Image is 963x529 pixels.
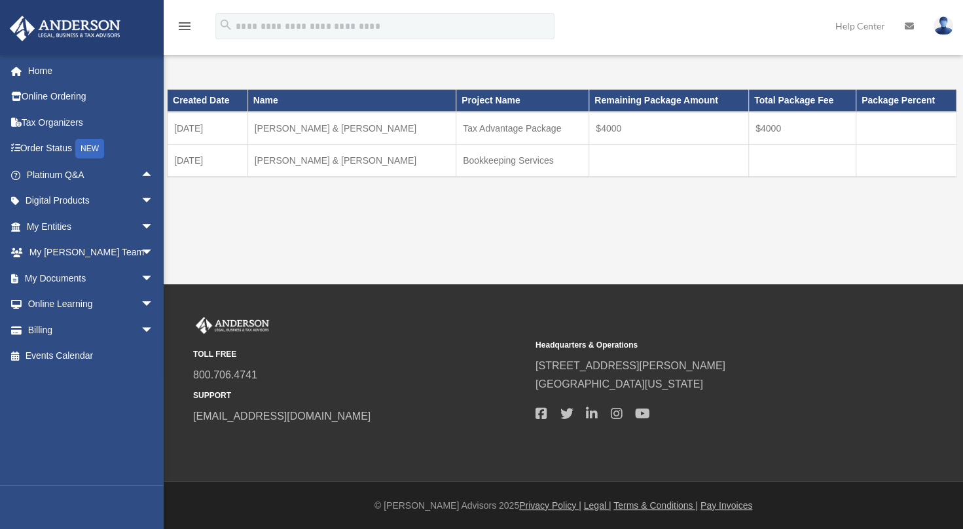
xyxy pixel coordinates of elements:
a: Legal | [584,500,611,511]
i: menu [177,18,192,34]
small: TOLL FREE [193,348,526,361]
span: arrow_drop_up [141,162,167,189]
a: 800.706.4741 [193,369,257,380]
img: User Pic [934,16,953,35]
a: Digital Productsarrow_drop_down [9,188,173,214]
i: search [219,18,233,32]
small: Headquarters & Operations [536,338,869,352]
a: [EMAIL_ADDRESS][DOMAIN_NAME] [193,410,371,422]
a: Order StatusNEW [9,136,173,162]
td: [PERSON_NAME] & [PERSON_NAME] [247,145,456,177]
span: arrow_drop_down [141,317,167,344]
td: $4000 [748,112,856,145]
a: Online Learningarrow_drop_down [9,291,173,318]
th: Total Package Fee [748,90,856,112]
img: Anderson Advisors Platinum Portal [193,317,272,334]
span: arrow_drop_down [141,265,167,292]
a: Privacy Policy | [519,500,581,511]
div: © [PERSON_NAME] Advisors 2025 [164,498,963,514]
th: Created Date [168,90,248,112]
td: [DATE] [168,145,248,177]
a: Pay Invoices [700,500,752,511]
span: arrow_drop_down [141,188,167,215]
a: [GEOGRAPHIC_DATA][US_STATE] [536,378,703,390]
th: Project Name [456,90,589,112]
a: menu [177,23,192,34]
a: Home [9,58,173,84]
td: Bookkeeping Services [456,145,589,177]
a: Online Ordering [9,84,173,110]
span: arrow_drop_down [141,213,167,240]
small: SUPPORT [193,389,526,403]
a: Tax Organizers [9,109,173,136]
a: Billingarrow_drop_down [9,317,173,343]
a: My Entitiesarrow_drop_down [9,213,173,240]
a: [STREET_ADDRESS][PERSON_NAME] [536,360,725,371]
td: $4000 [589,112,749,145]
th: Package Percent [856,90,956,112]
img: Anderson Advisors Platinum Portal [6,16,124,41]
div: NEW [75,139,104,158]
th: Name [247,90,456,112]
span: arrow_drop_down [141,291,167,318]
td: [DATE] [168,112,248,145]
a: Platinum Q&Aarrow_drop_up [9,162,173,188]
a: My [PERSON_NAME] Teamarrow_drop_down [9,240,173,266]
td: Tax Advantage Package [456,112,589,145]
a: Events Calendar [9,343,173,369]
a: Terms & Conditions | [613,500,698,511]
a: My Documentsarrow_drop_down [9,265,173,291]
td: [PERSON_NAME] & [PERSON_NAME] [247,112,456,145]
th: Remaining Package Amount [589,90,749,112]
span: arrow_drop_down [141,240,167,266]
